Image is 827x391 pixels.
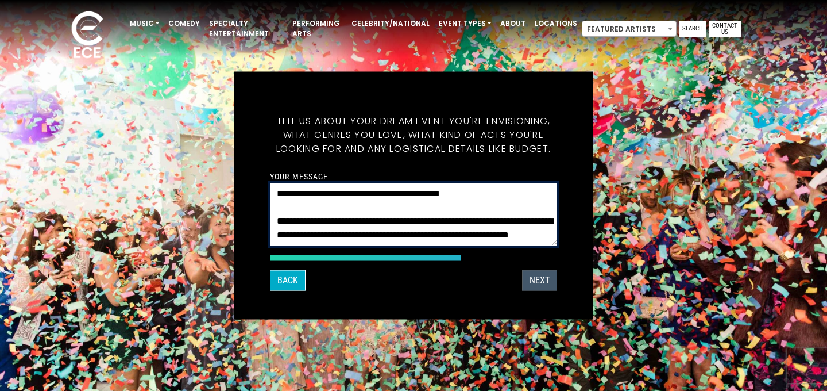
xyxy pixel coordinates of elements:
[679,21,706,37] a: Search
[347,14,434,33] a: Celebrity/National
[434,14,496,33] a: Event Types
[496,14,530,33] a: About
[204,14,288,44] a: Specialty Entertainment
[270,270,306,291] button: Back
[522,270,557,291] button: Next
[270,171,328,182] label: Your message
[582,21,677,37] span: Featured Artists
[709,21,741,37] a: Contact Us
[582,21,676,37] span: Featured Artists
[125,14,164,33] a: Music
[288,14,347,44] a: Performing Arts
[530,14,582,33] a: Locations
[270,101,557,170] h5: Tell us about your dream event you're envisioning, what genres you love, what kind of acts you're...
[164,14,204,33] a: Comedy
[59,8,116,64] img: ece_new_logo_whitev2-1.png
